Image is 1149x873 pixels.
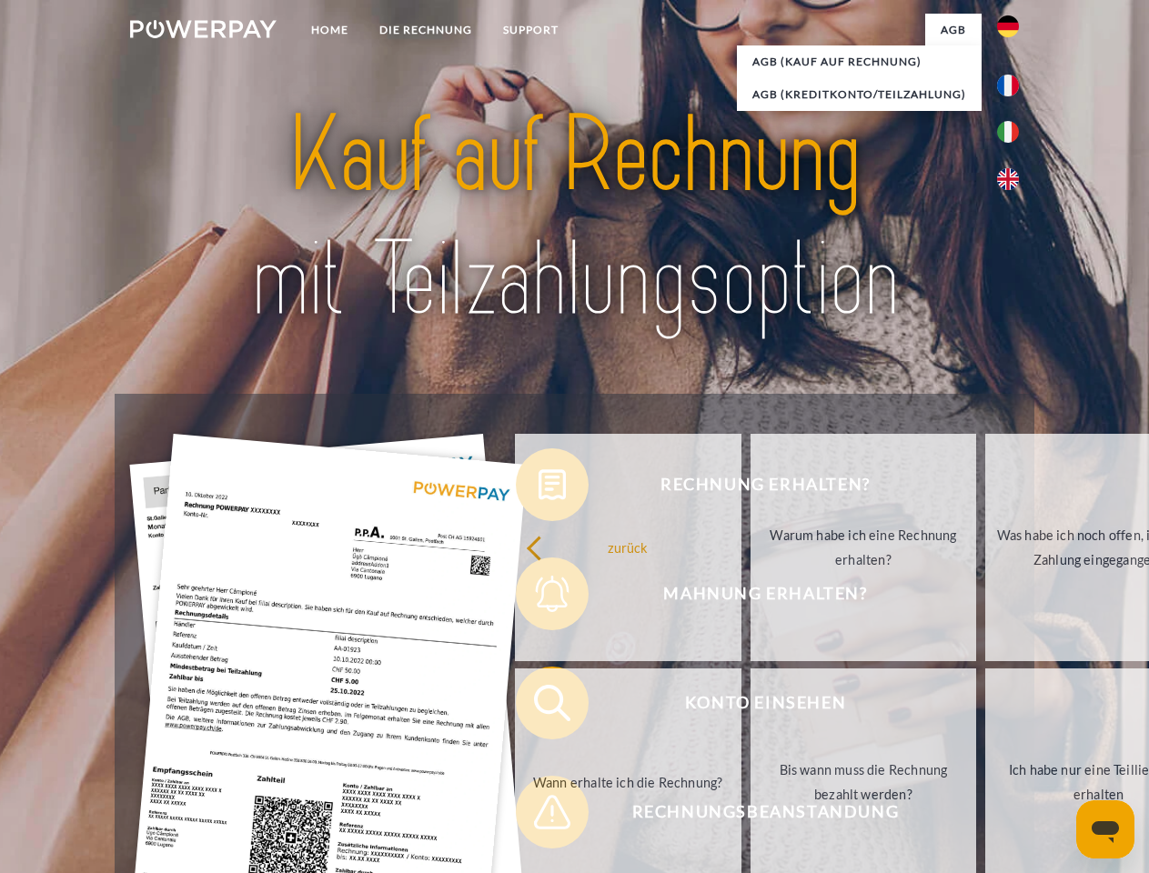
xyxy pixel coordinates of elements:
iframe: Schaltfläche zum Öffnen des Messaging-Fensters [1076,800,1134,858]
a: agb [925,14,982,46]
div: Bis wann muss die Rechnung bezahlt werden? [761,758,966,807]
img: en [997,168,1019,190]
img: title-powerpay_de.svg [174,87,975,348]
div: Warum habe ich eine Rechnung erhalten? [761,523,966,572]
div: zurück [526,535,731,559]
a: AGB (Kreditkonto/Teilzahlung) [737,78,982,111]
img: it [997,121,1019,143]
a: AGB (Kauf auf Rechnung) [737,45,982,78]
a: Home [296,14,364,46]
a: SUPPORT [488,14,574,46]
img: de [997,15,1019,37]
div: Wann erhalte ich die Rechnung? [526,769,731,794]
img: fr [997,75,1019,96]
img: logo-powerpay-white.svg [130,20,277,38]
a: DIE RECHNUNG [364,14,488,46]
